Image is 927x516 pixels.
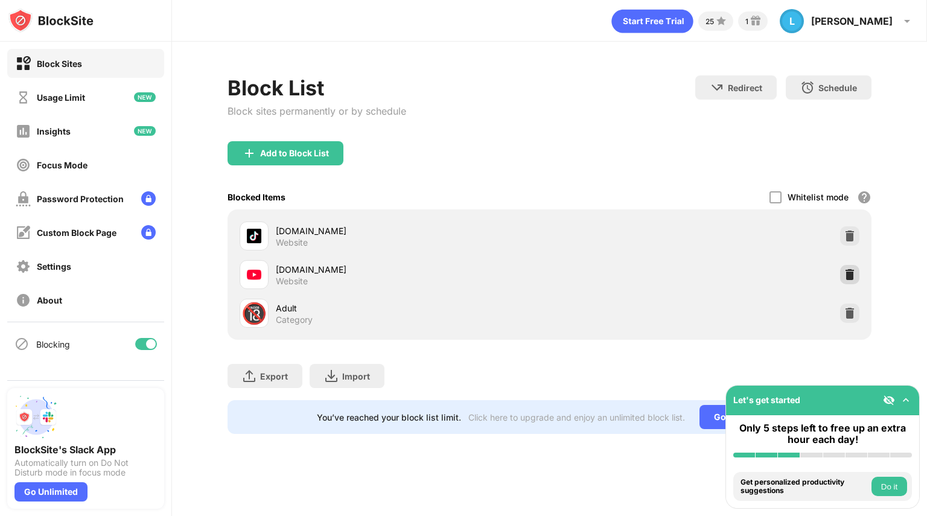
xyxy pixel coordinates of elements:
div: Go Unlimited [14,482,88,502]
div: Blocking [36,339,70,349]
div: Schedule [818,83,857,93]
div: Only 5 steps left to free up an extra hour each day! [733,422,912,445]
div: Redirect [728,83,762,93]
div: Custom Block Page [37,228,116,238]
div: [DOMAIN_NAME] [276,225,549,237]
img: favicons [247,229,261,243]
img: lock-menu.svg [141,225,156,240]
img: lock-menu.svg [141,191,156,206]
img: settings-off.svg [16,259,31,274]
div: animation [611,9,693,33]
div: [DOMAIN_NAME] [276,263,549,276]
div: Block Sites [37,59,82,69]
div: Settings [37,261,71,272]
div: L [780,9,804,33]
div: About [37,295,62,305]
img: omni-setup-toggle.svg [900,394,912,406]
div: Let's get started [733,395,800,405]
div: BlockSite's Slack App [14,444,157,456]
div: Block List [228,75,406,100]
div: Usage Limit [37,92,85,103]
div: Insights [37,126,71,136]
div: 🔞 [241,301,267,326]
div: Website [276,237,308,248]
img: about-off.svg [16,293,31,308]
img: favicons [247,267,261,282]
div: Get personalized productivity suggestions [741,478,868,495]
div: Focus Mode [37,160,88,170]
img: focus-off.svg [16,158,31,173]
div: Category [276,314,313,325]
div: Automatically turn on Do Not Disturb mode in focus mode [14,458,157,477]
img: customize-block-page-off.svg [16,225,31,240]
div: Go Unlimited [699,405,782,429]
div: Import [342,371,370,381]
img: new-icon.svg [134,126,156,136]
img: logo-blocksite.svg [8,8,94,33]
img: points-small.svg [714,14,728,28]
div: You’ve reached your block list limit. [317,412,461,422]
button: Do it [871,477,907,496]
div: Block sites permanently or by schedule [228,105,406,117]
img: time-usage-off.svg [16,90,31,105]
img: password-protection-off.svg [16,191,31,206]
img: blocking-icon.svg [14,337,29,351]
div: Export [260,371,288,381]
div: Blocked Items [228,192,285,202]
img: reward-small.svg [748,14,763,28]
div: Whitelist mode [788,192,849,202]
div: [PERSON_NAME] [811,15,893,27]
div: Click here to upgrade and enjoy an unlimited block list. [468,412,685,422]
img: push-slack.svg [14,395,58,439]
div: Add to Block List [260,148,329,158]
div: 1 [745,17,748,26]
div: Website [276,276,308,287]
div: Password Protection [37,194,124,204]
div: Adult [276,302,549,314]
div: 25 [706,17,714,26]
img: eye-not-visible.svg [883,394,895,406]
img: new-icon.svg [134,92,156,102]
img: insights-off.svg [16,124,31,139]
img: block-on.svg [16,56,31,71]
